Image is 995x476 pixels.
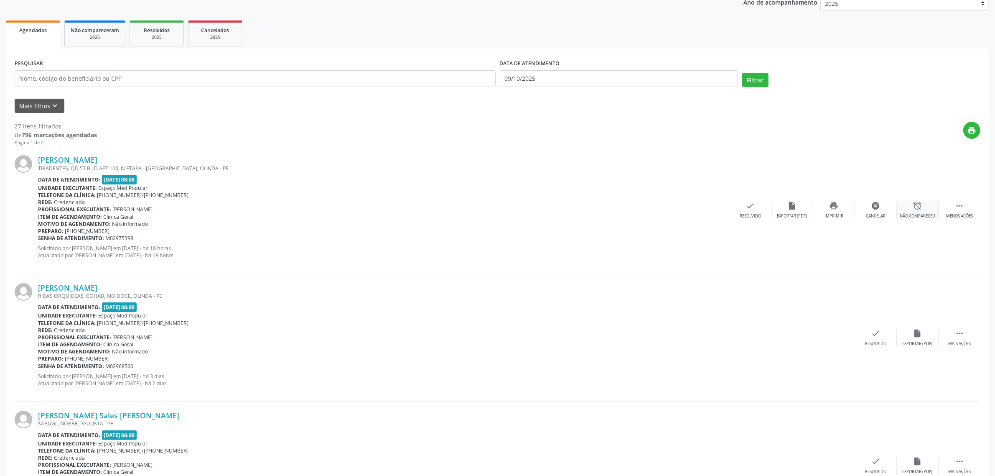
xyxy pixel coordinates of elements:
p: Solicitado por [PERSON_NAME] em [DATE] - há 3 dias Atualizado por [PERSON_NAME] em [DATE] - há 2 ... [38,373,855,387]
i: insert_drive_file [788,201,797,210]
span: Não compareceram [71,27,119,34]
span: Cancelados [201,27,229,34]
span: Clinica Geral [104,341,134,348]
span: Clinica Geral [104,468,134,476]
i: print [967,126,977,135]
div: Resolvido [865,469,886,475]
span: Clinica Geral [104,213,134,220]
div: Mais ações [948,469,971,475]
img: img [15,283,32,301]
div: SABUGI , NOBRE, PAULISTA - PE [38,420,855,427]
span: [PERSON_NAME] [113,334,153,341]
i: insert_drive_file [913,329,922,338]
label: PESQUISAR [15,57,43,70]
div: Resolvido [740,213,761,219]
i: check [871,457,880,466]
div: Mais ações [948,341,971,347]
label: DATA DE ATENDIMENTO [500,57,560,70]
span: M02968560 [106,363,134,370]
span: Não informado [112,220,148,228]
div: Cancelar [866,213,886,219]
div: TIRADENTES, QD 57 BL.D APT 104, IV ETAPA - [GEOGRAPHIC_DATA], OLINDA - PE [38,165,730,172]
div: Página 1 de 2 [15,139,97,146]
span: Não informado [112,348,148,355]
strong: 796 marcações agendadas [22,131,97,139]
b: Item de agendamento: [38,468,102,476]
b: Motivo de agendamento: [38,348,111,355]
span: Espaço Med Popular [99,440,148,447]
b: Profissional executante: [38,461,111,468]
b: Item de agendamento: [38,341,102,348]
b: Preparo: [38,355,64,362]
span: [PHONE_NUMBER]/[PHONE_NUMBER] [97,447,189,454]
b: Telefone da clínica: [38,192,96,199]
i: insert_drive_file [913,457,922,466]
img: img [15,155,32,173]
b: Profissional executante: [38,206,111,213]
b: Preparo: [38,228,64,235]
span: Credenciada [54,327,85,334]
i:  [955,329,964,338]
b: Rede: [38,199,53,206]
span: [PHONE_NUMBER] [65,355,110,362]
i: check [746,201,755,210]
b: Data de atendimento: [38,304,100,311]
span: Credenciada [54,454,85,461]
span: M02975398 [106,235,134,242]
i: cancel [871,201,880,210]
div: Exportar (PDF) [903,341,933,347]
b: Profissional executante: [38,334,111,341]
b: Telefone da clínica: [38,320,96,327]
div: Resolvido [865,341,886,347]
span: Espaço Med Popular [99,184,148,192]
b: Data de atendimento: [38,176,100,183]
b: Motivo de agendamento: [38,220,111,228]
b: Telefone da clínica: [38,447,96,454]
i: alarm_off [913,201,922,210]
b: Unidade executante: [38,312,97,319]
i:  [955,457,964,466]
b: Senha de atendimento: [38,235,104,242]
div: 2025 [194,34,236,41]
div: Exportar (PDF) [903,469,933,475]
a: [PERSON_NAME] [38,155,97,164]
div: Imprimir [825,213,843,219]
div: 2025 [71,34,119,41]
div: Menos ações [946,213,973,219]
button: Filtrar [742,73,769,87]
span: [PHONE_NUMBER] [65,228,110,235]
img: img [15,411,32,428]
input: Nome, código do beneficiário ou CPF [15,70,496,87]
b: Rede: [38,327,53,334]
span: Resolvidos [144,27,170,34]
b: Senha de atendimento: [38,363,104,370]
i: print [830,201,839,210]
b: Data de atendimento: [38,432,100,439]
span: [PHONE_NUMBER]/[PHONE_NUMBER] [97,192,189,199]
span: Agendados [19,27,47,34]
span: Credenciada [54,199,85,206]
span: [PHONE_NUMBER]/[PHONE_NUMBER] [97,320,189,327]
b: Unidade executante: [38,184,97,192]
div: Exportar (PDF) [777,213,807,219]
a: [PERSON_NAME] [38,283,97,292]
span: [DATE] 08:00 [102,175,137,184]
i: check [871,329,880,338]
div: 27 itens filtrados [15,122,97,131]
button: Mais filtroskeyboard_arrow_down [15,99,64,113]
div: R DAS ORQUIDEAS, COHAB, RIO DOCE, OLINDA - PE [38,292,855,299]
span: [PERSON_NAME] [113,206,153,213]
span: [DATE] 08:00 [102,430,137,440]
i:  [955,201,964,210]
span: Espaço Med Popular [99,312,148,319]
span: [DATE] 08:00 [102,302,137,312]
b: Item de agendamento: [38,213,102,220]
div: de [15,131,97,139]
a: [PERSON_NAME] Sales [PERSON_NAME] [38,411,179,420]
button: print [963,122,980,139]
b: Unidade executante: [38,440,97,447]
input: Selecione um intervalo [500,70,738,87]
div: 2025 [136,34,178,41]
div: Não compareceu [900,213,935,219]
b: Rede: [38,454,53,461]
